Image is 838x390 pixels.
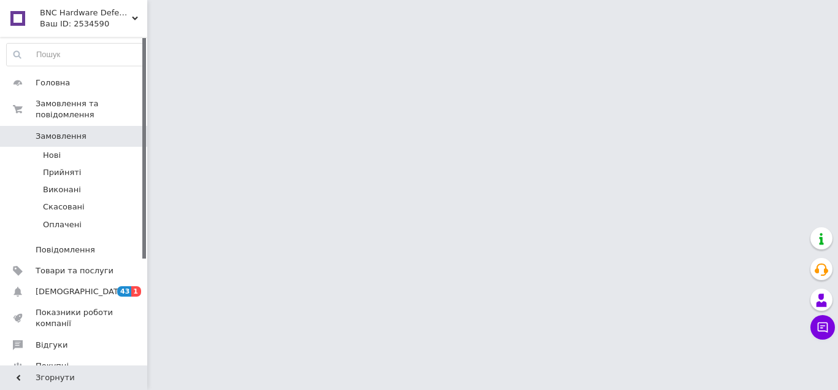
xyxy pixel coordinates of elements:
[7,44,144,66] input: Пошук
[43,201,85,213] span: Скасовані
[43,184,81,195] span: Виконані
[40,7,132,18] span: BNC Hardware Defender
[43,167,81,178] span: Прийняті
[36,131,86,142] span: Замовлення
[36,265,113,276] span: Товари та послуги
[43,219,82,230] span: Оплачені
[36,286,126,297] span: [DEMOGRAPHIC_DATA]
[810,315,835,340] button: Чат з покупцем
[36,244,95,255] span: Повідомлення
[36,361,69,372] span: Покупці
[40,18,147,29] div: Ваш ID: 2534590
[36,307,113,329] span: Показники роботи компанії
[117,286,131,297] span: 43
[43,150,61,161] span: Нові
[36,340,67,351] span: Відгуки
[131,286,141,297] span: 1
[36,77,70,88] span: Головна
[36,98,147,120] span: Замовлення та повідомлення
